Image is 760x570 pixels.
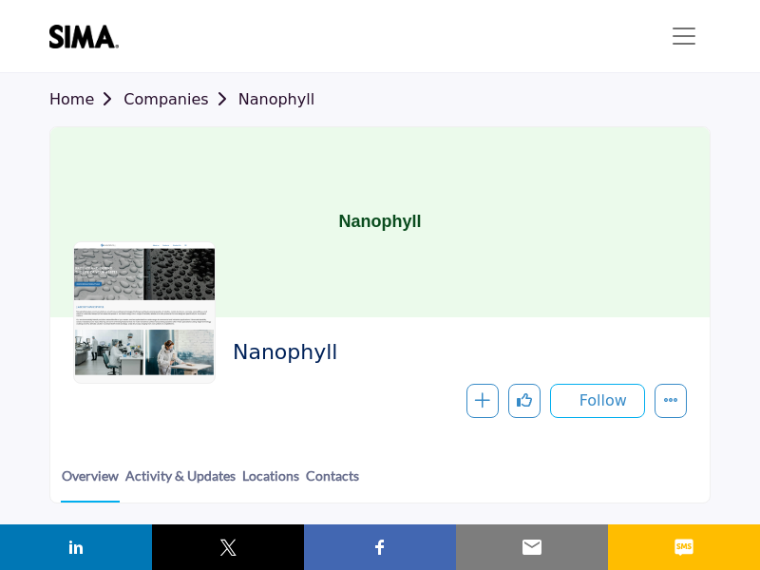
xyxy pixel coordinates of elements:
h2: Nanophyll [233,340,677,365]
img: sms sharing button [673,536,695,559]
a: Home [49,90,123,108]
img: linkedin sharing button [65,536,87,559]
a: Nanophyll [238,90,314,108]
button: More details [655,384,687,418]
button: Toggle navigation [657,17,711,55]
img: site Logo [49,25,128,48]
a: Locations [241,465,300,501]
button: Like [508,384,541,418]
h1: Nanophyll [338,127,421,317]
a: Companies [123,90,237,108]
img: email sharing button [521,536,543,559]
a: Activity & Updates [124,465,237,501]
img: facebook sharing button [369,536,391,559]
a: Contacts [305,465,360,501]
a: Overview [61,465,120,503]
button: Follow [550,384,645,418]
img: twitter sharing button [217,536,239,559]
